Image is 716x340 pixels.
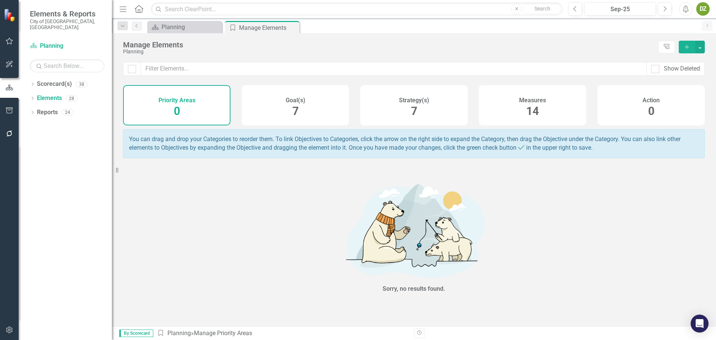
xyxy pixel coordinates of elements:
span: Elements & Reports [30,9,104,18]
a: Planning [149,22,220,32]
h4: Priority Areas [158,97,195,104]
h4: Measures [519,97,546,104]
input: Filter Elements... [141,62,647,76]
span: 7 [411,105,417,118]
button: Search [524,4,561,14]
img: ClearPoint Strategy [4,8,17,21]
span: 7 [292,105,299,118]
div: Planning [123,49,654,54]
div: Sep-25 [587,5,653,14]
div: Planning [161,22,220,32]
span: 0 [174,105,180,118]
img: No results found [302,177,526,283]
input: Search ClearPoint... [151,3,563,16]
div: Sorry, no results found. [383,285,445,293]
div: You can drag and drop your Categories to reorder them. To link Objectives to Categories, click th... [123,129,705,158]
div: Manage Elements [239,23,298,32]
a: Scorecard(s) [37,80,72,88]
a: Reports [37,108,58,117]
a: Planning [30,42,104,50]
div: 38 [76,81,88,87]
a: Planning [167,330,191,337]
div: 24 [62,109,73,116]
span: By Scorecard [119,330,153,337]
span: 14 [526,105,539,118]
h4: Strategy(s) [399,97,429,104]
a: Elements [37,94,62,103]
span: Search [534,6,550,12]
h4: Goal(s) [286,97,305,104]
div: 28 [66,95,78,102]
div: Open Intercom Messenger [691,315,709,333]
div: » Manage Priority Areas [157,329,408,338]
span: 0 [648,105,654,118]
h4: Action [643,97,660,104]
small: City of [GEOGRAPHIC_DATA], [GEOGRAPHIC_DATA] [30,18,104,31]
input: Search Below... [30,59,104,72]
button: DZ [696,2,710,16]
div: Show Deleted [664,65,700,73]
div: Manage Elements [123,41,654,49]
button: Sep-25 [584,2,656,16]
